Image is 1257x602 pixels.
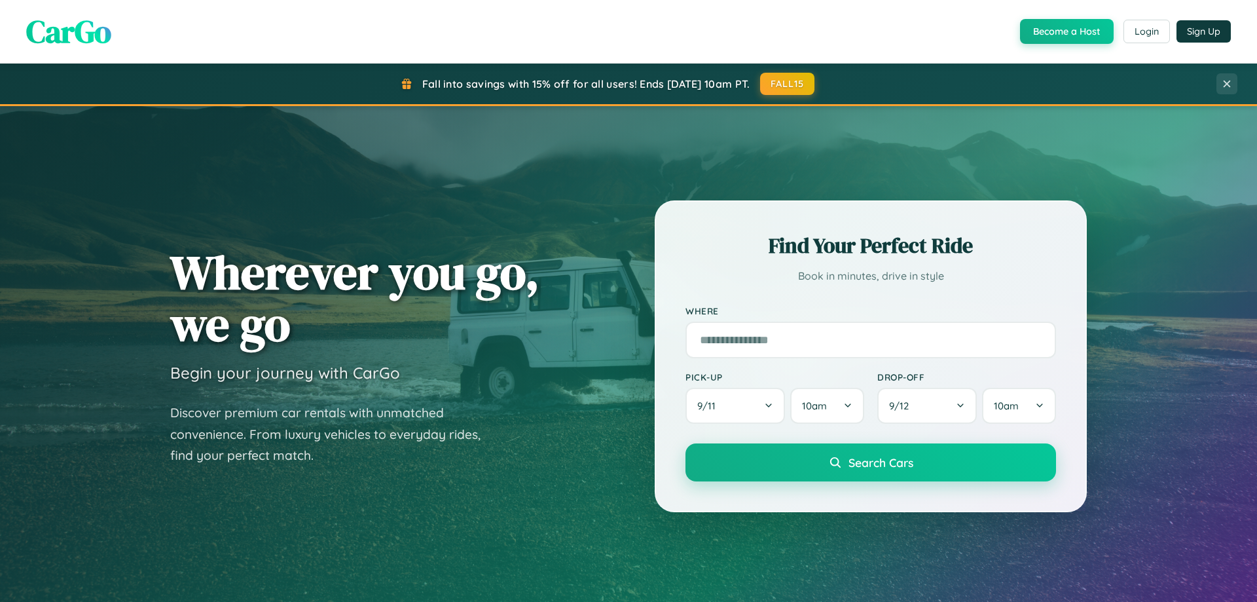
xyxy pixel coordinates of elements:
[685,443,1056,481] button: Search Cars
[685,305,1056,316] label: Where
[802,400,827,412] span: 10am
[1123,20,1170,43] button: Login
[760,73,815,95] button: FALL15
[170,246,539,350] h1: Wherever you go, we go
[982,388,1056,424] button: 10am
[848,455,913,470] span: Search Cars
[685,388,785,424] button: 9/11
[790,388,864,424] button: 10am
[697,400,722,412] span: 9 / 11
[889,400,915,412] span: 9 / 12
[1176,20,1231,43] button: Sign Up
[170,402,498,466] p: Discover premium car rentals with unmatched convenience. From luxury vehicles to everyday rides, ...
[685,371,864,383] label: Pick-up
[877,371,1056,383] label: Drop-off
[877,388,977,424] button: 9/12
[685,267,1056,286] p: Book in minutes, drive in style
[1020,19,1114,44] button: Become a Host
[26,10,111,53] span: CarGo
[685,231,1056,260] h2: Find Your Perfect Ride
[422,77,750,90] span: Fall into savings with 15% off for all users! Ends [DATE] 10am PT.
[994,400,1019,412] span: 10am
[170,363,400,383] h3: Begin your journey with CarGo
